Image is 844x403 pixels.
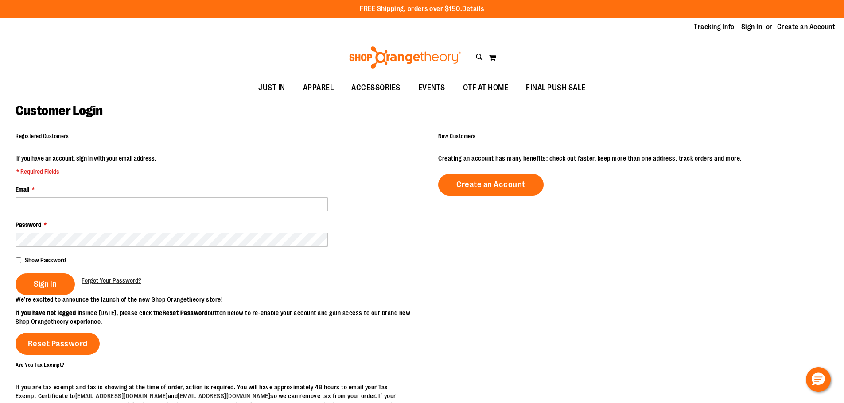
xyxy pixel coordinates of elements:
a: Reset Password [16,333,100,355]
a: Details [462,5,484,13]
a: Tracking Info [694,22,735,32]
span: Customer Login [16,103,102,118]
a: Forgot Your Password? [82,276,141,285]
span: JUST IN [258,78,285,98]
strong: If you have not logged in [16,309,82,316]
a: EVENTS [409,78,454,98]
p: We’re excited to announce the launch of the new Shop Orangetheory store! [16,295,422,304]
a: Create an Account [438,174,544,196]
a: [EMAIL_ADDRESS][DOMAIN_NAME] [178,392,270,399]
strong: Registered Customers [16,133,69,139]
button: Sign In [16,273,75,295]
span: Password [16,221,41,228]
span: EVENTS [418,78,445,98]
span: Sign In [34,279,57,289]
p: since [DATE], please click the button below to re-enable your account and gain access to our bran... [16,308,422,326]
strong: New Customers [438,133,476,139]
a: APPAREL [294,78,343,98]
img: Shop Orangetheory [348,46,463,69]
a: Create an Account [777,22,836,32]
span: Create an Account [456,180,525,189]
span: Email [16,186,29,193]
a: [EMAIL_ADDRESS][DOMAIN_NAME] [75,392,168,399]
a: JUST IN [249,78,294,98]
a: OTF AT HOME [454,78,517,98]
span: ACCESSORIES [351,78,401,98]
a: ACCESSORIES [342,78,409,98]
strong: Are You Tax Exempt? [16,361,65,368]
span: Reset Password [28,339,88,349]
a: FINAL PUSH SALE [517,78,595,98]
button: Hello, have a question? Let’s chat. [806,367,831,392]
span: Show Password [25,257,66,264]
strong: Reset Password [163,309,208,316]
span: Forgot Your Password? [82,277,141,284]
p: Creating an account has many benefits: check out faster, keep more than one address, track orders... [438,154,828,163]
a: Sign In [741,22,762,32]
span: OTF AT HOME [463,78,509,98]
legend: If you have an account, sign in with your email address. [16,154,157,176]
span: APPAREL [303,78,334,98]
span: FINAL PUSH SALE [526,78,586,98]
span: * Required Fields [16,167,156,176]
p: FREE Shipping, orders over $150. [360,4,484,14]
